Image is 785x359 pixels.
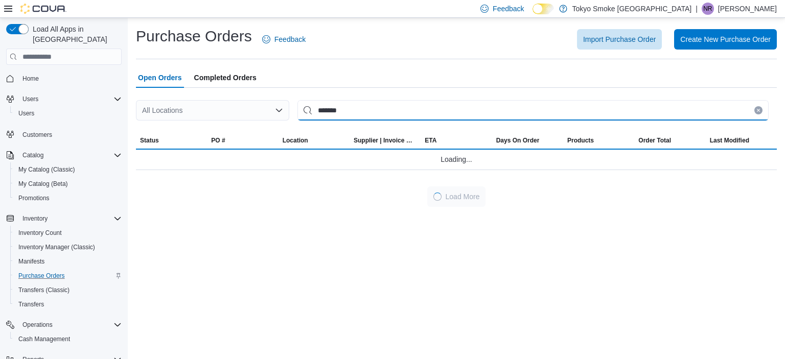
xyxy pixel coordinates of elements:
[533,14,533,15] span: Dark Mode
[14,178,122,190] span: My Catalog (Beta)
[2,71,126,86] button: Home
[14,241,122,253] span: Inventory Manager (Classic)
[18,72,122,85] span: Home
[350,132,421,149] button: Supplier | Invoice Number
[492,132,563,149] button: Days On Order
[14,284,74,296] a: Transfers (Classic)
[18,229,62,237] span: Inventory Count
[14,255,49,268] a: Manifests
[18,194,50,202] span: Promotions
[572,3,692,15] p: Tokyo Smoke [GEOGRAPHIC_DATA]
[279,132,350,149] button: Location
[274,34,306,44] span: Feedback
[14,227,122,239] span: Inventory Count
[10,106,126,121] button: Users
[14,333,122,345] span: Cash Management
[496,136,540,145] span: Days On Order
[136,132,207,149] button: Status
[18,286,70,294] span: Transfers (Classic)
[2,127,126,141] button: Customers
[754,106,763,114] button: Clear input
[275,106,283,114] button: Open list of options
[14,163,79,176] a: My Catalog (Classic)
[18,149,122,161] span: Catalog
[18,73,43,85] a: Home
[18,212,122,225] span: Inventory
[2,318,126,332] button: Operations
[563,132,634,149] button: Products
[18,335,70,343] span: Cash Management
[29,24,122,44] span: Load All Apps in [GEOGRAPHIC_DATA]
[18,165,75,174] span: My Catalog (Classic)
[18,93,42,105] button: Users
[14,298,48,310] a: Transfers
[18,257,44,266] span: Manifests
[22,75,39,83] span: Home
[533,4,554,14] input: Dark Mode
[10,162,126,177] button: My Catalog (Classic)
[10,254,126,269] button: Manifests
[18,319,57,331] button: Operations
[10,297,126,312] button: Transfers
[22,95,38,103] span: Users
[14,270,69,282] a: Purchase Orders
[18,319,122,331] span: Operations
[14,107,38,119] a: Users
[14,163,122,176] span: My Catalog (Classic)
[10,177,126,191] button: My Catalog (Beta)
[297,100,769,121] input: This is a search bar. After typing your query, hit enter to filter the results lower in the page.
[432,192,442,202] span: Loading
[14,284,122,296] span: Transfers (Classic)
[583,34,656,44] span: Import Purchase Order
[446,192,480,202] span: Load More
[22,131,52,139] span: Customers
[10,240,126,254] button: Inventory Manager (Classic)
[18,243,95,251] span: Inventory Manager (Classic)
[10,191,126,205] button: Promotions
[14,333,74,345] a: Cash Management
[18,300,44,308] span: Transfers
[14,192,54,204] a: Promotions
[718,3,777,15] p: [PERSON_NAME]
[425,136,436,145] span: ETA
[696,3,698,15] p: |
[703,3,712,15] span: NR
[674,29,777,50] button: Create New Purchase Order
[10,283,126,297] button: Transfers (Classic)
[10,226,126,240] button: Inventory Count
[22,214,48,223] span: Inventory
[18,109,34,117] span: Users
[680,34,771,44] span: Create New Purchase Order
[20,4,66,14] img: Cova
[258,29,310,50] a: Feedback
[14,107,122,119] span: Users
[140,136,159,145] span: Status
[18,129,56,141] a: Customers
[18,272,65,280] span: Purchase Orders
[702,3,714,15] div: Nicole Rusnak
[2,92,126,106] button: Users
[421,132,492,149] button: ETA
[18,93,122,105] span: Users
[638,136,671,145] span: Order Total
[14,298,122,310] span: Transfers
[493,4,524,14] span: Feedback
[634,132,705,149] button: Order Total
[14,270,122,282] span: Purchase Orders
[18,212,52,225] button: Inventory
[14,227,66,239] a: Inventory Count
[10,332,126,346] button: Cash Management
[10,269,126,283] button: Purchase Orders
[18,128,122,140] span: Customers
[427,186,486,207] button: LoadingLoad More
[14,178,72,190] a: My Catalog (Beta)
[194,67,257,88] span: Completed Orders
[14,255,122,268] span: Manifests
[2,211,126,226] button: Inventory
[2,148,126,162] button: Catalog
[22,321,53,329] span: Operations
[354,136,417,145] span: Supplier | Invoice Number
[138,67,182,88] span: Open Orders
[577,29,662,50] button: Import Purchase Order
[14,192,122,204] span: Promotions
